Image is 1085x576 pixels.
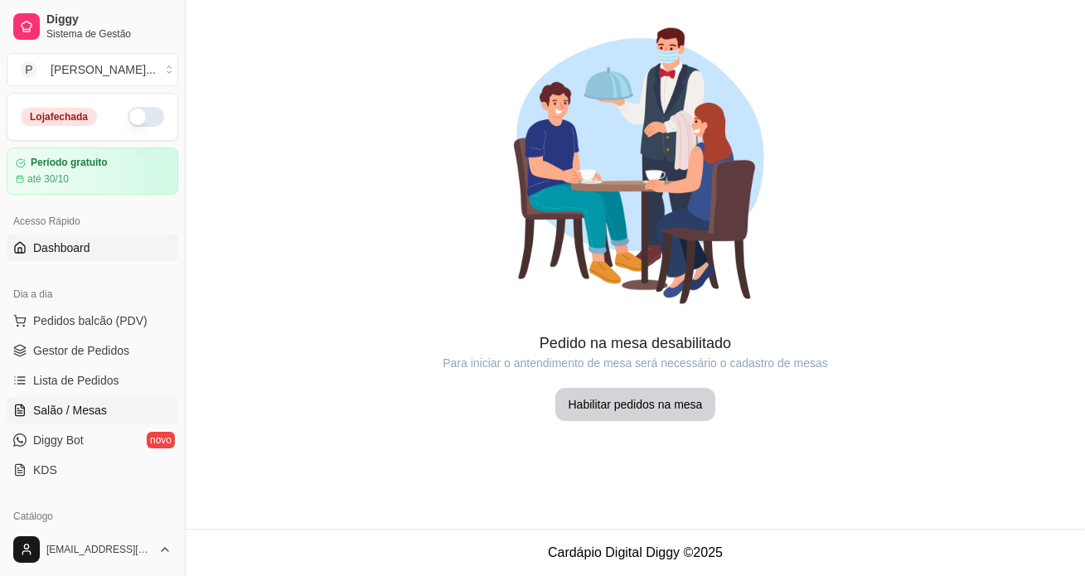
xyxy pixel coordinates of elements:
[186,529,1085,576] footer: Cardápio Digital Diggy © 2025
[7,530,178,569] button: [EMAIL_ADDRESS][DOMAIN_NAME]
[7,148,178,195] a: Período gratuitoaté 30/10
[186,355,1085,371] article: Para iniciar o antendimento de mesa será necessário o cadastro de mesas
[33,372,119,389] span: Lista de Pedidos
[7,53,178,86] button: Select a team
[7,427,178,453] a: Diggy Botnovo
[128,107,164,127] button: Alterar Status
[7,457,178,483] a: KDS
[7,337,178,364] a: Gestor de Pedidos
[7,307,178,334] button: Pedidos balcão (PDV)
[7,7,178,46] a: DiggySistema de Gestão
[33,240,90,256] span: Dashboard
[21,61,37,78] span: P
[46,12,172,27] span: Diggy
[7,367,178,394] a: Lista de Pedidos
[7,503,178,530] div: Catálogo
[186,332,1085,355] article: Pedido na mesa desabilitado
[33,342,129,359] span: Gestor de Pedidos
[27,172,69,186] article: até 30/10
[7,397,178,424] a: Salão / Mesas
[555,388,716,421] button: Habilitar pedidos na mesa
[33,462,57,478] span: KDS
[46,27,172,41] span: Sistema de Gestão
[33,312,148,329] span: Pedidos balcão (PDV)
[31,157,108,169] article: Período gratuito
[7,208,178,235] div: Acesso Rápido
[33,432,84,448] span: Diggy Bot
[7,235,178,261] a: Dashboard
[46,543,152,556] span: [EMAIL_ADDRESS][DOMAIN_NAME]
[33,402,107,419] span: Salão / Mesas
[51,61,156,78] div: [PERSON_NAME] ...
[7,281,178,307] div: Dia a dia
[21,108,97,126] div: Loja fechada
